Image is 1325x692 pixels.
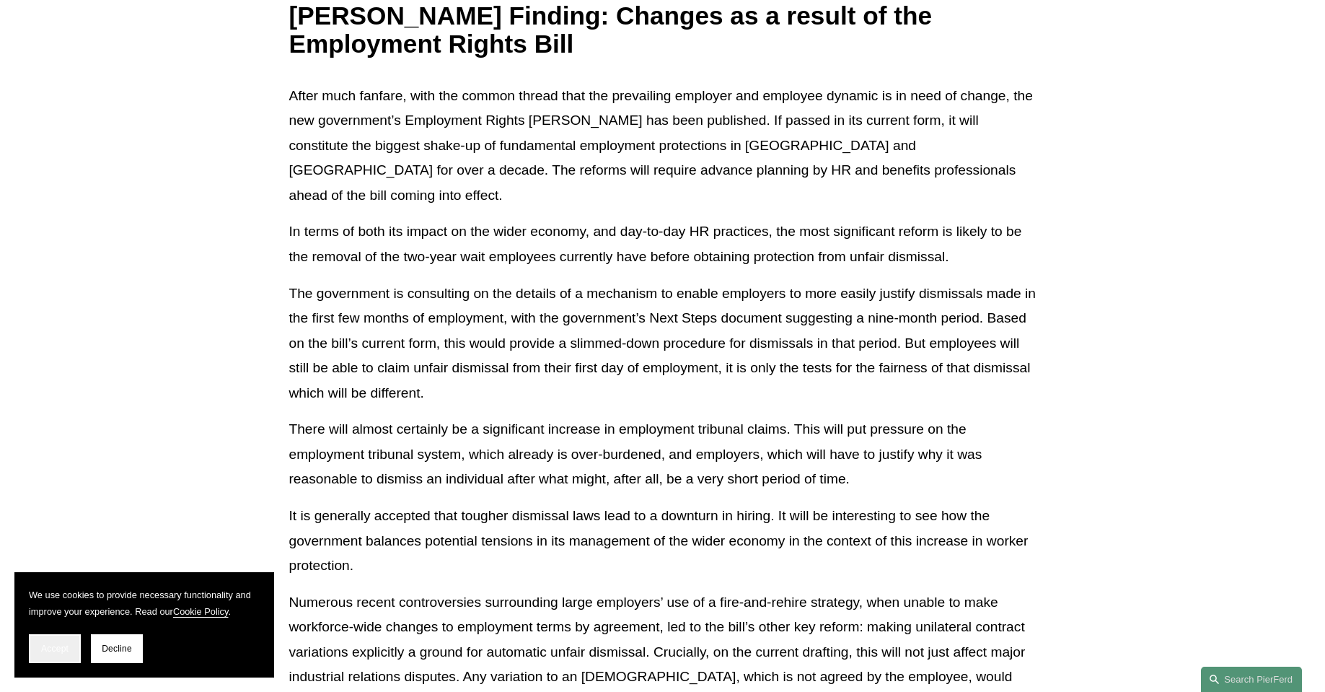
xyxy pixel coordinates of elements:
button: Decline [91,634,143,663]
span: Decline [102,644,132,654]
p: The government is consulting on the details of a mechanism to enable employers to more easily jus... [289,281,1036,406]
p: We use cookies to provide necessary functionality and improve your experience. Read our . [29,587,260,620]
h1: [PERSON_NAME] Finding: Changes as a result of the Employment Rights Bill [289,2,1036,58]
p: In terms of both its impact on the wider economy, and day-to-day HR practices, the most significa... [289,219,1036,269]
p: After much fanfare, with the common thread that the prevailing employer and employee dynamic is i... [289,84,1036,209]
span: Accept [41,644,69,654]
a: Cookie Policy [173,606,229,617]
button: Accept [29,634,81,663]
p: It is generally accepted that tougher dismissal laws lead to a downturn in hiring. It will be int... [289,504,1036,579]
a: Search this site [1201,667,1302,692]
p: There will almost certainly be a significant increase in employment tribunal claims. This will pu... [289,417,1036,492]
section: Cookie banner [14,572,274,678]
